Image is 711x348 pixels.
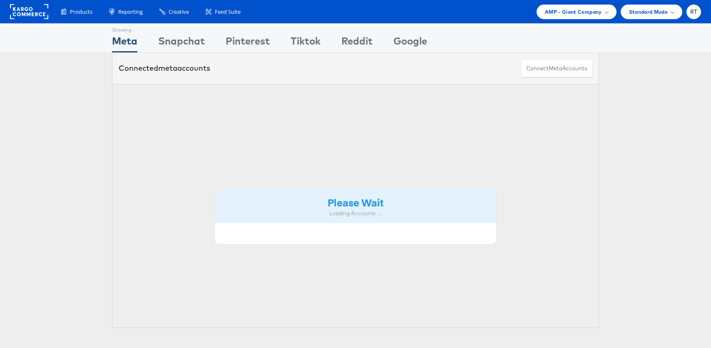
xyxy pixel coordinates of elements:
strong: Please Wait [328,195,383,209]
span: AMP - Giant Company [545,7,602,16]
span: Reporting [118,8,143,16]
div: Tiktok [291,34,321,52]
div: Meta [112,34,137,52]
span: Standard Mode [629,7,668,16]
button: ConnectmetaAccounts [521,59,592,78]
div: Showing [112,24,137,34]
div: Loading Accounts .... [221,209,490,217]
span: RT [690,9,698,15]
span: Products [70,8,92,16]
div: Connected accounts [119,63,210,74]
div: Snapchat [158,34,205,52]
span: meta [549,65,562,72]
div: Pinterest [226,34,270,52]
div: Google [393,34,427,52]
span: meta [158,63,177,73]
div: Reddit [341,34,373,52]
span: Feed Suite [215,8,241,16]
span: Creative [169,8,189,16]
